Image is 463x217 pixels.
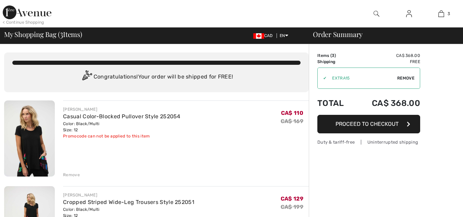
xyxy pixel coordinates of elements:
[63,172,80,178] div: Remove
[406,10,412,18] img: My Info
[438,10,444,18] img: My Bag
[354,92,420,115] td: CA$ 368.00
[317,115,420,133] button: Proceed to Checkout
[281,195,303,202] span: CA$ 129
[12,70,301,84] div: Congratulations! Your order will be shipped for FREE!
[63,113,181,120] a: Casual Color-Blocked Pullover Style 252054
[327,68,397,88] input: Promo code
[317,59,354,65] td: Shipping
[317,52,354,59] td: Items ( )
[280,33,288,38] span: EN
[63,106,181,112] div: [PERSON_NAME]
[397,75,414,81] span: Remove
[317,92,354,115] td: Total
[354,52,420,59] td: CA$ 368.00
[332,53,334,58] span: 3
[317,139,420,145] div: Duty & tariff-free | Uninterrupted shipping
[281,118,303,124] s: CA$ 169
[253,33,276,38] span: CAD
[63,133,181,139] div: Promocode can not be applied to this item
[4,31,82,38] span: My Shopping Bag ( Items)
[354,59,420,65] td: Free
[336,121,399,127] span: Proceed to Checkout
[374,10,379,18] img: search the website
[253,33,264,39] img: Canadian Dollar
[3,19,44,25] div: < Continue Shopping
[281,204,303,210] s: CA$ 199
[63,199,194,205] a: Cropped Striped Wide-Leg Trousers Style 252051
[318,75,327,81] div: ✔
[425,10,457,18] a: 3
[448,11,450,17] span: 3
[63,192,194,198] div: [PERSON_NAME]
[60,29,63,38] span: 3
[63,121,181,133] div: Color: Black/Multi Size: 12
[80,70,94,84] img: Congratulation2.svg
[401,10,417,18] a: Sign In
[3,5,51,19] img: 1ère Avenue
[305,31,459,38] div: Order Summary
[4,100,55,177] img: Casual Color-Blocked Pullover Style 252054
[281,110,303,116] span: CA$ 110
